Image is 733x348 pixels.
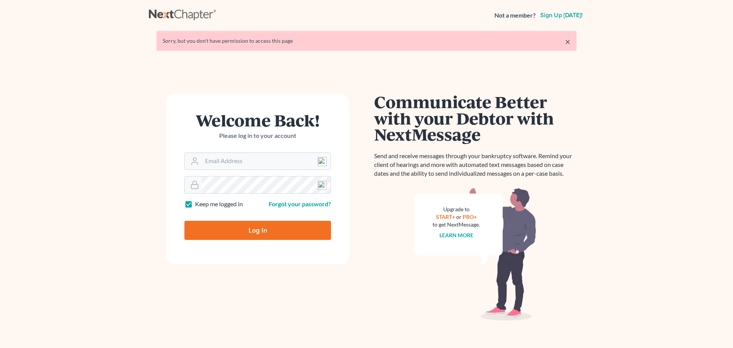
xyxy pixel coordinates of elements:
h1: Welcome Back! [184,112,331,128]
div: Upgrade to [433,206,480,213]
span: or [456,214,462,220]
h1: Communicate Better with your Debtor with NextMessage [374,94,576,142]
img: nextmessage_bg-59042aed3d76b12b5cd301f8e5b87938c9018125f34e5fa2b7a6b67550977c72.svg [414,187,536,321]
img: npw-badge-icon-locked.svg [318,181,327,190]
label: Keep me logged in [195,200,243,209]
strong: Not a member? [494,11,536,20]
a: Learn more [439,232,473,238]
a: Forgot your password? [269,200,331,207]
input: Email Address [202,153,331,170]
a: START+ [436,214,455,220]
a: PRO+ [463,214,477,220]
p: Send and receive messages through your bankruptcy software. Remind your client of hearings and mo... [374,152,576,178]
input: Log In [184,221,331,240]
div: to get NextMessage. [433,221,480,228]
a: × [565,37,570,46]
div: Sorry, but you don't have permission to access this page [163,37,570,45]
img: npw-badge-icon-locked.svg [318,157,327,166]
p: Please log in to your account [184,131,331,140]
a: Sign up [DATE]! [539,12,584,18]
